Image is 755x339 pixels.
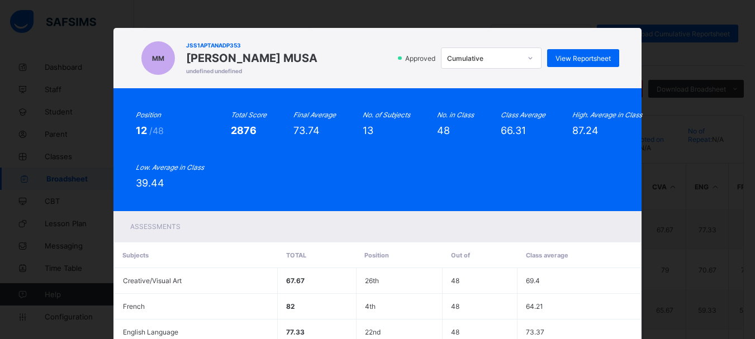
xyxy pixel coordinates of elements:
[136,163,204,171] i: Low. Average in Class
[286,328,305,336] span: 77.33
[451,302,459,311] span: 48
[136,177,164,189] span: 39.44
[363,125,373,136] span: 13
[152,54,164,63] span: MM
[186,68,317,74] span: undefined undefined
[231,111,267,119] i: Total Score
[286,251,306,259] span: Total
[365,276,379,285] span: 26th
[437,111,474,119] i: No. in Class
[501,111,545,119] i: Class Average
[149,125,164,136] span: /48
[451,251,470,259] span: Out of
[363,111,410,119] i: No. of Subjects
[123,328,178,336] span: English Language
[130,222,181,231] span: Assessments
[136,111,161,119] i: Position
[526,328,544,336] span: 73.37
[451,328,459,336] span: 48
[501,125,526,136] span: 66.31
[365,328,381,336] span: 22nd
[122,251,149,259] span: Subjects
[231,125,257,136] span: 2876
[293,111,336,119] i: Final Average
[186,42,317,49] span: JSS1APTANADP353
[186,51,317,65] span: [PERSON_NAME] MUSA
[572,111,642,119] i: High. Average in Class
[364,251,389,259] span: Position
[123,302,145,311] span: French
[526,302,543,311] span: 64.21
[293,125,320,136] span: 73.74
[451,276,459,285] span: 48
[404,54,439,63] span: Approved
[365,302,376,311] span: 4th
[286,302,295,311] span: 82
[437,125,450,136] span: 48
[526,276,540,285] span: 69.4
[447,54,521,63] div: Cumulative
[123,276,182,285] span: Creative/Visual Art
[286,276,305,285] span: 67.67
[136,125,149,136] span: 12
[572,125,599,136] span: 87.24
[555,54,611,63] span: View Reportsheet
[526,251,568,259] span: Class average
